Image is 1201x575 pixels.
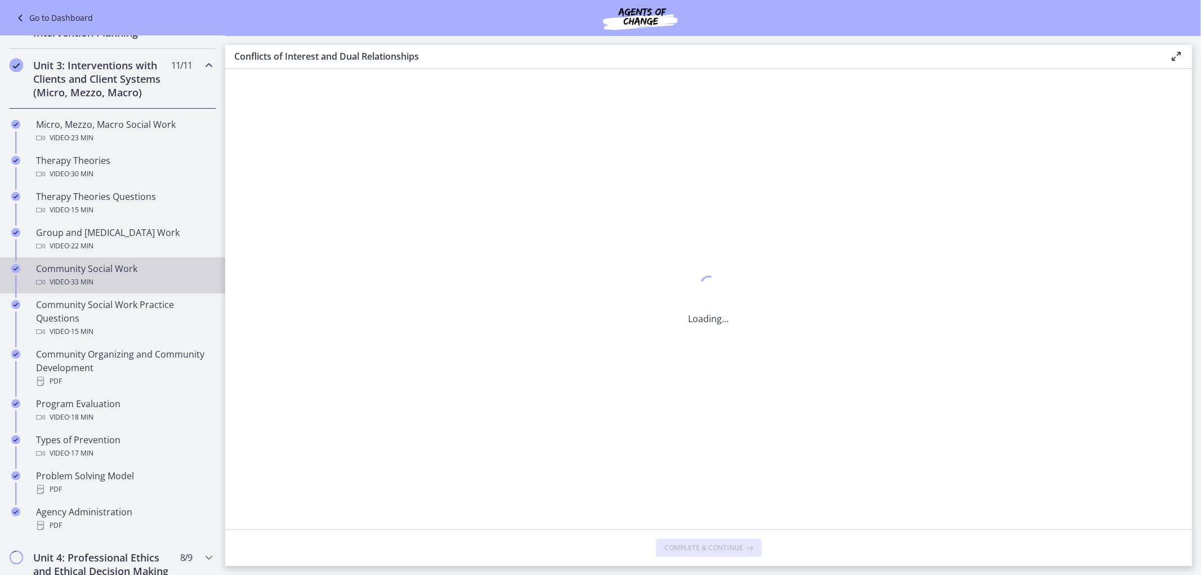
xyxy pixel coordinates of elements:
[36,347,212,388] div: Community Organizing and Community Development
[69,167,93,181] span: · 30 min
[11,300,20,309] i: Completed
[234,50,1151,63] h3: Conflicts of Interest and Dual Relationships
[33,59,171,99] h2: Unit 3: Interventions with Clients and Client Systems (Micro, Mezzo, Macro)
[69,411,93,424] span: · 18 min
[36,469,212,496] div: Problem Solving Model
[36,411,212,424] div: Video
[11,507,20,516] i: Completed
[11,399,20,408] i: Completed
[36,483,212,496] div: PDF
[11,350,20,359] i: Completed
[689,312,729,326] p: Loading...
[11,264,20,273] i: Completed
[36,131,212,145] div: Video
[11,192,20,201] i: Completed
[69,203,93,217] span: · 15 min
[69,239,93,253] span: · 22 min
[36,275,212,289] div: Video
[573,5,708,32] img: Agents of Change
[665,543,744,552] span: Complete & continue
[69,447,93,460] span: · 17 min
[69,275,93,289] span: · 33 min
[171,59,192,72] span: 11 / 11
[36,239,212,253] div: Video
[689,273,729,298] div: 1
[180,551,192,564] span: 8 / 9
[11,228,20,237] i: Completed
[11,120,20,129] i: Completed
[36,167,212,181] div: Video
[36,375,212,388] div: PDF
[36,203,212,217] div: Video
[36,519,212,532] div: PDF
[36,433,212,460] div: Types of Prevention
[36,397,212,424] div: Program Evaluation
[69,131,93,145] span: · 23 min
[36,298,212,338] div: Community Social Work Practice Questions
[36,118,212,145] div: Micro, Mezzo, Macro Social Work
[36,262,212,289] div: Community Social Work
[36,447,212,460] div: Video
[36,154,212,181] div: Therapy Theories
[656,539,762,557] button: Complete & continue
[69,325,93,338] span: · 15 min
[11,156,20,165] i: Completed
[11,435,20,444] i: Completed
[36,226,212,253] div: Group and [MEDICAL_DATA] Work
[14,11,93,25] a: Go to Dashboard
[36,190,212,217] div: Therapy Theories Questions
[36,505,212,532] div: Agency Administration
[10,59,23,72] i: Completed
[36,325,212,338] div: Video
[11,471,20,480] i: Completed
